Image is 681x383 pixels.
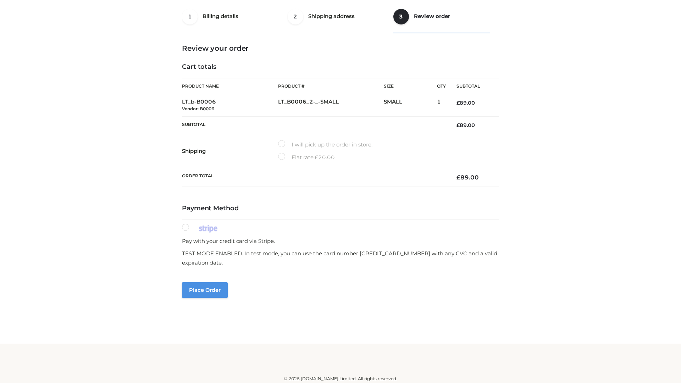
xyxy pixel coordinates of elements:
span: £ [315,154,318,161]
td: 1 [437,94,446,117]
th: Product Name [182,78,278,94]
h4: Payment Method [182,205,499,212]
th: Product # [278,78,384,94]
span: £ [456,174,460,181]
p: TEST MODE ENABLED. In test mode, you can use the card number [CREDIT_CARD_NUMBER] with any CVC an... [182,249,499,267]
span: £ [456,100,460,106]
th: Subtotal [182,116,446,134]
td: LT_b-B0006 [182,94,278,117]
bdi: 89.00 [456,174,479,181]
bdi: 20.00 [315,154,335,161]
h3: Review your order [182,44,499,52]
span: £ [456,122,460,128]
th: Qty [437,78,446,94]
bdi: 89.00 [456,122,475,128]
bdi: 89.00 [456,100,475,106]
td: LT_B0006_2-_-SMALL [278,94,384,117]
th: Size [384,78,433,94]
p: Pay with your credit card via Stripe. [182,237,499,246]
th: Subtotal [446,78,499,94]
button: Place order [182,282,228,298]
th: Shipping [182,134,278,168]
label: I will pick up the order in store. [278,140,372,149]
label: Flat rate: [278,153,335,162]
th: Order Total [182,168,446,187]
h4: Cart totals [182,63,499,71]
div: © 2025 [DOMAIN_NAME] Limited. All rights reserved. [105,375,576,382]
td: SMALL [384,94,437,117]
small: Vendor: B0006 [182,106,214,111]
